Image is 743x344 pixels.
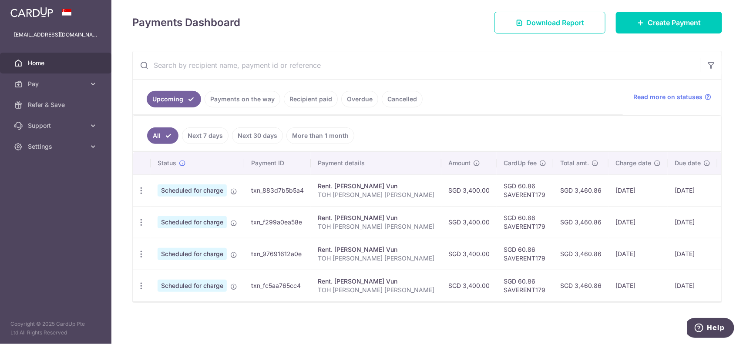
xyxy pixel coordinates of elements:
td: SGD 3,460.86 [553,206,609,238]
img: Bank Card [720,249,737,259]
td: SGD 3,460.86 [553,270,609,301]
span: Download Report [526,17,584,28]
span: CardUp fee [504,159,537,167]
td: txn_883d7b5b5a4 [244,174,311,206]
span: Scheduled for charge [158,184,227,197]
span: Support [28,121,85,130]
td: [DATE] [609,238,668,270]
td: [DATE] [668,174,717,206]
td: SGD 3,460.86 [553,174,609,206]
td: [DATE] [668,206,717,238]
td: [DATE] [609,174,668,206]
span: Status [158,159,176,167]
td: [DATE] [668,238,717,270]
span: Create Payment [648,17,701,28]
p: TOH [PERSON_NAME] [PERSON_NAME] [318,254,434,263]
td: txn_f299a0ea58e [244,206,311,238]
a: Upcoming [147,91,201,107]
th: Payment ID [244,152,311,174]
td: [DATE] [668,270,717,301]
div: Rent. [PERSON_NAME] Vun [318,277,434,286]
p: TOH [PERSON_NAME] [PERSON_NAME] [318,286,434,294]
a: Download Report [494,12,605,33]
span: Charge date [615,159,651,167]
img: CardUp [10,7,53,17]
div: Rent. [PERSON_NAME] Vun [318,214,434,222]
span: Amount [448,159,471,167]
a: Next 7 days [182,127,229,144]
a: Create Payment [616,12,722,33]
a: Recipient paid [284,91,338,107]
a: Overdue [341,91,378,107]
p: TOH [PERSON_NAME] [PERSON_NAME] [318,222,434,231]
a: Read more on statuses [633,93,711,101]
td: SGD 60.86 SAVERENT179 [497,270,553,301]
td: SGD 3,400.00 [441,238,497,270]
span: Settings [28,142,85,151]
a: More than 1 month [286,127,354,144]
iframe: Opens a widget where you can find more information [687,318,734,340]
a: Payments on the way [205,91,280,107]
span: Scheduled for charge [158,280,227,292]
td: [DATE] [609,206,668,238]
span: Pay [28,80,85,88]
td: [DATE] [609,270,668,301]
p: [EMAIL_ADDRESS][DOMAIN_NAME] [14,30,97,39]
span: Due date [675,159,701,167]
span: Home [28,59,85,67]
img: Bank Card [720,217,737,227]
a: Cancelled [382,91,423,107]
a: Next 30 days [232,127,283,144]
td: SGD 3,400.00 [441,174,497,206]
span: Total amt. [560,159,589,167]
a: All [147,127,178,144]
p: TOH [PERSON_NAME] [PERSON_NAME] [318,190,434,199]
td: SGD 60.86 SAVERENT179 [497,206,553,238]
span: Scheduled for charge [158,248,227,260]
div: Rent. [PERSON_NAME] Vun [318,182,434,190]
h4: Payments Dashboard [132,15,240,30]
td: txn_fc5aa765cc4 [244,270,311,301]
span: Scheduled for charge [158,216,227,228]
td: SGD 3,400.00 [441,206,497,238]
span: Refer & Save [28,100,85,109]
span: Read more on statuses [633,93,703,101]
td: txn_97691612a0e [244,238,311,270]
td: SGD 3,460.86 [553,238,609,270]
th: Payment details [311,152,441,174]
img: Bank Card [720,281,737,291]
td: SGD 60.86 SAVERENT179 [497,174,553,206]
td: SGD 3,400.00 [441,270,497,301]
img: Bank Card [720,185,737,196]
input: Search by recipient name, payment id or reference [133,51,701,79]
td: SGD 60.86 SAVERENT179 [497,238,553,270]
div: Rent. [PERSON_NAME] Vun [318,245,434,254]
